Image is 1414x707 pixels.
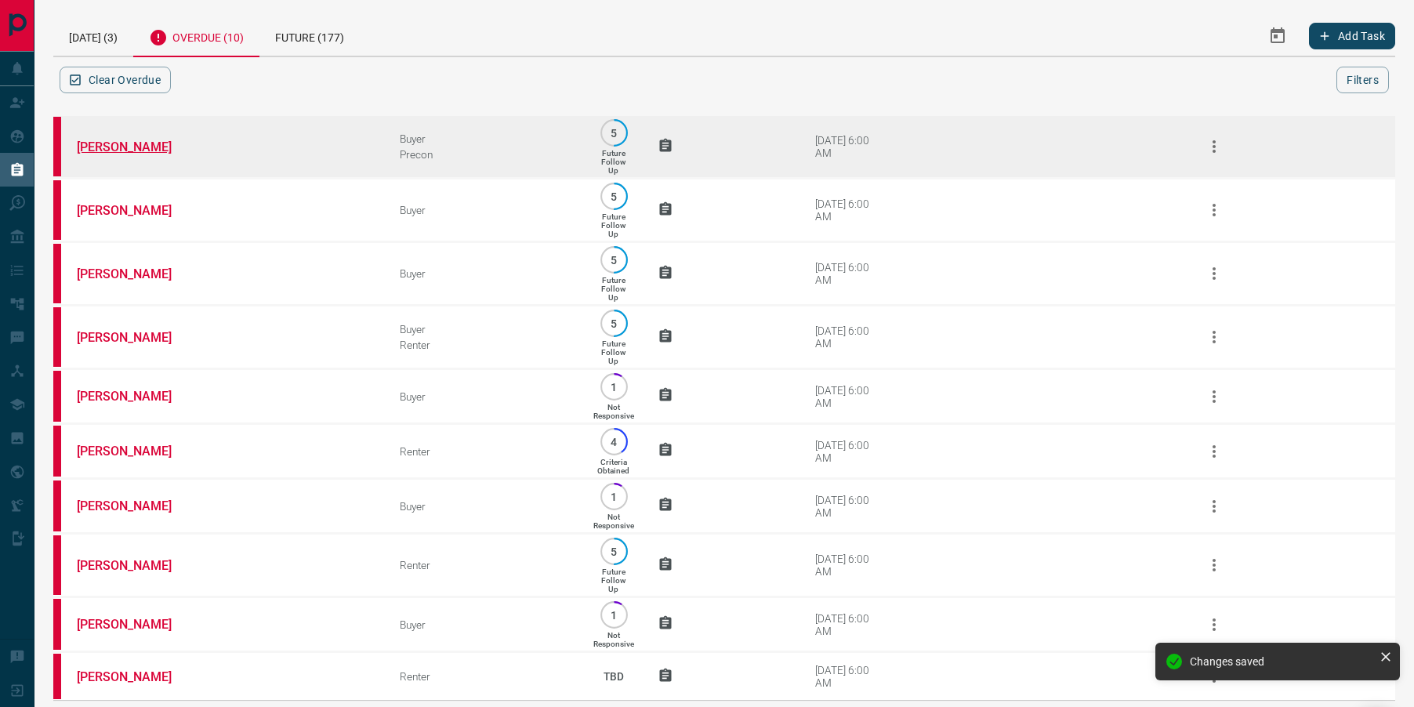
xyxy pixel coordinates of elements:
[400,323,570,335] div: Buyer
[608,190,620,202] p: 5
[400,267,570,280] div: Buyer
[77,389,194,404] a: [PERSON_NAME]
[53,426,61,477] div: property.ca
[400,148,570,161] div: Precon
[259,16,360,56] div: Future (177)
[53,117,61,176] div: property.ca
[77,558,194,573] a: [PERSON_NAME]
[608,127,620,139] p: 5
[77,203,194,218] a: [PERSON_NAME]
[608,381,620,393] p: 1
[400,559,570,571] div: Renter
[53,371,61,422] div: property.ca
[608,436,620,448] p: 4
[133,16,259,57] div: Overdue (10)
[60,67,171,93] button: Clear Overdue
[400,390,570,403] div: Buyer
[593,513,634,530] p: Not Responsive
[815,494,882,519] div: [DATE] 6:00 AM
[53,16,133,56] div: [DATE] (3)
[77,140,194,154] a: [PERSON_NAME]
[400,500,570,513] div: Buyer
[815,664,882,689] div: [DATE] 6:00 AM
[815,439,882,464] div: [DATE] 6:00 AM
[400,339,570,351] div: Renter
[608,317,620,329] p: 5
[53,180,61,240] div: property.ca
[53,654,61,699] div: property.ca
[601,276,625,302] p: Future Follow Up
[77,266,194,281] a: [PERSON_NAME]
[815,553,882,578] div: [DATE] 6:00 AM
[815,612,882,637] div: [DATE] 6:00 AM
[601,567,625,593] p: Future Follow Up
[77,669,194,684] a: [PERSON_NAME]
[77,330,194,345] a: [PERSON_NAME]
[608,546,620,557] p: 5
[1336,67,1389,93] button: Filters
[601,149,625,175] p: Future Follow Up
[400,132,570,145] div: Buyer
[593,655,634,698] p: TBD
[608,491,620,502] p: 1
[597,458,629,475] p: Criteria Obtained
[815,324,882,350] div: [DATE] 6:00 AM
[53,535,61,595] div: property.ca
[815,384,882,409] div: [DATE] 6:00 AM
[815,198,882,223] div: [DATE] 6:00 AM
[400,204,570,216] div: Buyer
[53,307,61,367] div: property.ca
[400,618,570,631] div: Buyer
[608,609,620,621] p: 1
[608,254,620,266] p: 5
[815,261,882,286] div: [DATE] 6:00 AM
[1190,655,1373,668] div: Changes saved
[593,403,634,420] p: Not Responsive
[53,480,61,531] div: property.ca
[593,631,634,648] p: Not Responsive
[400,670,570,683] div: Renter
[1259,17,1296,55] button: Select Date Range
[53,599,61,650] div: property.ca
[1309,23,1395,49] button: Add Task
[53,244,61,303] div: property.ca
[400,445,570,458] div: Renter
[77,499,194,513] a: [PERSON_NAME]
[601,212,625,238] p: Future Follow Up
[815,134,882,159] div: [DATE] 6:00 AM
[77,617,194,632] a: [PERSON_NAME]
[77,444,194,459] a: [PERSON_NAME]
[601,339,625,365] p: Future Follow Up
